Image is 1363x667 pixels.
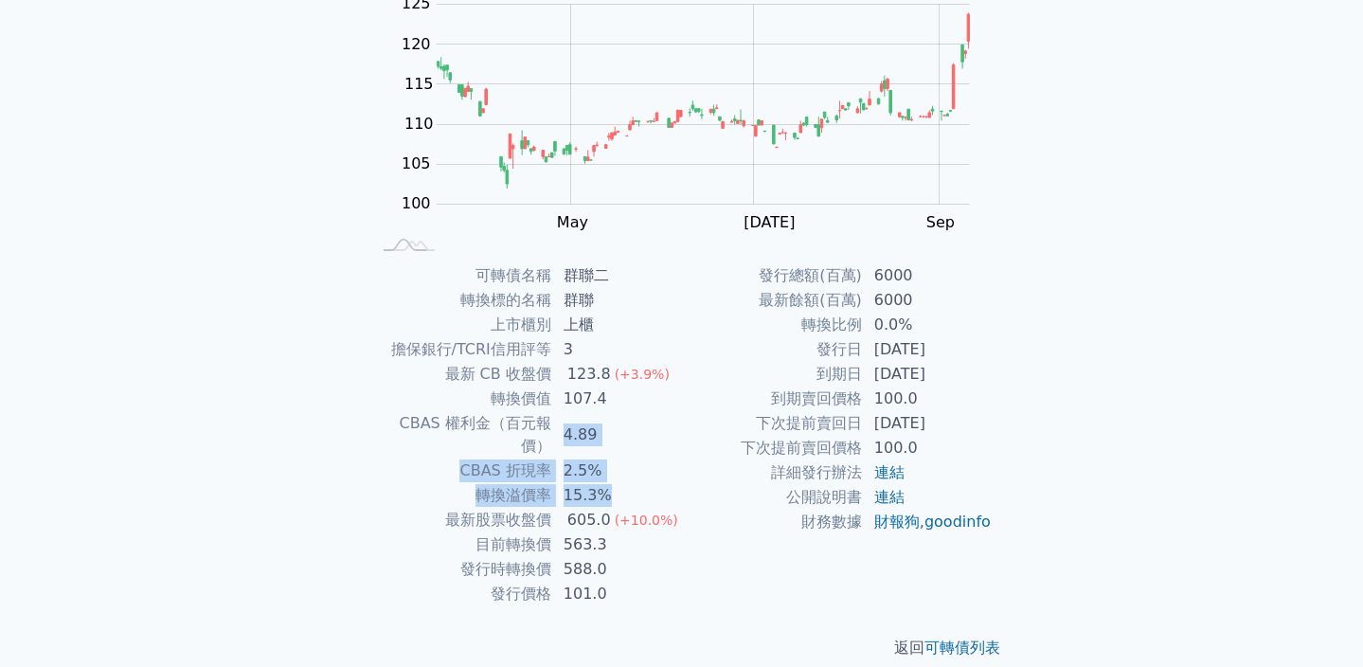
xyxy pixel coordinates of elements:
td: 最新餘額(百萬) [682,288,863,313]
a: 連結 [874,463,905,481]
td: 3 [552,337,682,362]
tspan: Sep [926,213,955,231]
td: 可轉債名稱 [371,263,552,288]
td: 詳細發行辦法 [682,460,863,485]
td: 最新 CB 收盤價 [371,362,552,387]
td: 公開說明書 [682,485,863,510]
a: 連結 [874,488,905,506]
td: 100.0 [863,436,993,460]
td: 上市櫃別 [371,313,552,337]
td: 100.0 [863,387,993,411]
td: 轉換價值 [371,387,552,411]
td: 563.3 [552,532,682,557]
span: (+3.9%) [615,367,670,382]
td: 發行價格 [371,582,552,606]
td: 轉換標的名稱 [371,288,552,313]
tspan: [DATE] [744,213,795,231]
td: 6000 [863,288,993,313]
tspan: 100 [402,194,431,212]
td: 6000 [863,263,993,288]
td: 發行日 [682,337,863,362]
td: , [863,510,993,534]
td: 最新股票收盤價 [371,508,552,532]
td: 群聯二 [552,263,682,288]
td: 588.0 [552,557,682,582]
td: 目前轉換價 [371,532,552,557]
td: 財務數據 [682,510,863,534]
a: 財報狗 [874,513,920,531]
div: 123.8 [564,363,615,386]
tspan: 110 [404,115,434,133]
td: 下次提前賣回價格 [682,436,863,460]
td: 107.4 [552,387,682,411]
td: 0.0% [863,313,993,337]
a: 可轉債列表 [924,639,1000,657]
td: 轉換溢價率 [371,483,552,508]
iframe: Chat Widget [1268,576,1363,667]
p: 返回 [349,637,1015,659]
tspan: May [557,213,588,231]
td: [DATE] [863,411,993,436]
td: 群聯 [552,288,682,313]
td: 下次提前賣回日 [682,411,863,436]
td: [DATE] [863,362,993,387]
tspan: 105 [402,154,431,172]
td: 到期日 [682,362,863,387]
tspan: 115 [404,75,434,93]
td: 101.0 [552,582,682,606]
td: 發行時轉換價 [371,557,552,582]
a: goodinfo [924,513,991,531]
div: 605.0 [564,509,615,532]
td: 擔保銀行/TCRI信用評等 [371,337,552,362]
tspan: 120 [402,35,431,53]
td: 4.89 [552,411,682,459]
td: 到期賣回價格 [682,387,863,411]
td: 上櫃 [552,313,682,337]
td: 15.3% [552,483,682,508]
td: CBAS 折現率 [371,459,552,483]
td: 轉換比例 [682,313,863,337]
span: (+10.0%) [615,513,678,528]
td: CBAS 權利金（百元報價） [371,411,552,459]
td: 發行總額(百萬) [682,263,863,288]
td: 2.5% [552,459,682,483]
td: [DATE] [863,337,993,362]
div: 聊天小工具 [1268,576,1363,667]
